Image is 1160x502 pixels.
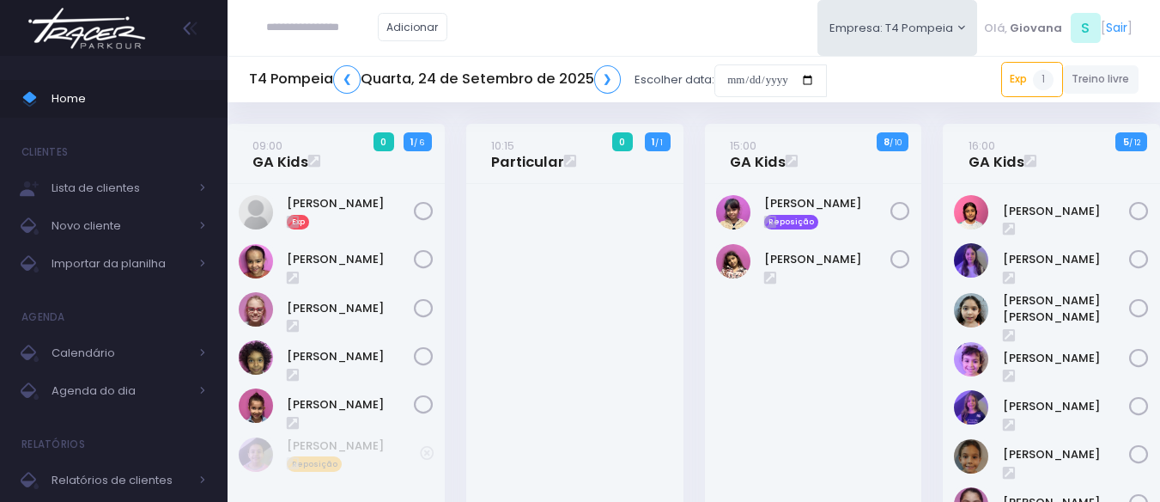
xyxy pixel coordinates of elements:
[954,439,988,474] img: Sofia Ramos Roman Torres
[374,132,394,151] span: 0
[491,137,564,171] a: 10:15Particular
[287,456,342,472] span: Reposição
[52,380,189,402] span: Agenda do dia
[1003,203,1130,220] a: [PERSON_NAME]
[239,195,273,230] img: Evelin Giometti
[21,427,85,462] h4: Relatórios
[1003,446,1130,463] a: [PERSON_NAME]
[239,244,273,279] img: Júlia Barbosa
[984,20,1007,37] span: Olá,
[52,469,189,492] span: Relatórios de clientes
[884,135,890,149] strong: 8
[1129,138,1140,148] small: / 12
[1010,20,1062,37] span: Giovana
[1071,13,1101,43] span: S
[287,396,414,413] a: [PERSON_NAME]
[410,135,414,149] strong: 1
[1003,251,1130,268] a: [PERSON_NAME]
[52,177,189,199] span: Lista de clientes
[764,251,891,268] a: [PERSON_NAME]
[730,138,756,154] small: 15:00
[655,138,663,148] small: / 1
[333,65,361,94] a: ❮
[287,438,420,455] a: [PERSON_NAME]
[612,132,633,151] span: 0
[954,390,988,425] img: Rosa Widman
[764,215,819,230] span: Reposição
[1003,292,1130,326] a: [PERSON_NAME] [PERSON_NAME]
[287,348,414,365] a: [PERSON_NAME]
[52,253,189,275] span: Importar da planilha
[252,138,282,154] small: 09:00
[954,195,988,230] img: Clara Sigolo
[1123,135,1129,149] strong: 5
[954,243,988,278] img: Lia Widman
[252,137,308,171] a: 09:00GA Kids
[716,244,750,279] img: Luiza Braz
[239,340,273,375] img: Priscila Vanzolini
[1033,70,1054,90] span: 1
[239,292,273,327] img: Paola baldin Barreto Armentano
[890,138,902,148] small: / 10
[1003,398,1130,415] a: [PERSON_NAME]
[287,300,414,317] a: [PERSON_NAME]
[414,138,424,148] small: / 6
[249,65,621,94] h5: T4 Pompeia Quarta, 24 de Setembro de 2025
[1003,350,1130,367] a: [PERSON_NAME]
[378,13,448,41] a: Adicionar
[1001,62,1063,96] a: Exp1
[594,65,622,94] a: ❯
[652,135,655,149] strong: 1
[21,300,65,334] h4: Agenda
[1063,65,1139,94] a: Treino livre
[954,293,988,328] img: Luisa Yen Muller
[287,195,414,212] a: [PERSON_NAME]
[764,195,891,212] a: [PERSON_NAME]
[1106,19,1127,37] a: Sair
[954,342,988,376] img: Nina Loureiro Andrusyszyn
[730,137,786,171] a: 15:00GA Kids
[287,251,414,268] a: [PERSON_NAME]
[239,438,273,472] img: Beatriz Cogo
[52,342,189,364] span: Calendário
[716,195,750,230] img: Clarice Lopes
[52,88,206,110] span: Home
[969,138,995,154] small: 16:00
[977,9,1139,47] div: [ ]
[249,60,827,100] div: Escolher data:
[969,137,1024,171] a: 16:00GA Kids
[239,389,273,423] img: STELLA ARAUJO LAGUNA
[52,215,189,237] span: Novo cliente
[21,135,68,169] h4: Clientes
[491,138,514,154] small: 10:15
